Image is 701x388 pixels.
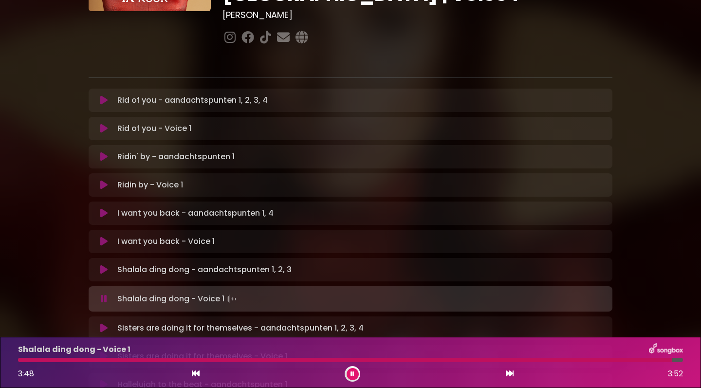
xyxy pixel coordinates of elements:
span: 3:52 [668,368,683,380]
p: Ridin by - Voice 1 [117,179,183,191]
p: I want you back - Voice 1 [117,236,215,247]
p: Shalala ding dong - aandachtspunten 1, 2, 3 [117,264,292,276]
img: songbox-logo-white.png [649,343,683,356]
h3: [PERSON_NAME] [222,10,612,20]
span: 3:48 [18,368,34,379]
p: Rid of you - aandachtspunten 1, 2, 3, 4 [117,94,268,106]
p: Ridin' by - aandachtspunten 1 [117,151,235,163]
p: Shalala ding dong - Voice 1 [117,292,238,306]
p: Rid of you - Voice 1 [117,123,191,134]
p: Sisters are doing it for themselves - aandachtspunten 1, 2, 3, 4 [117,322,364,334]
img: waveform4.gif [224,292,238,306]
p: I want you back - aandachtspunten 1, 4 [117,207,274,219]
p: Shalala ding dong - Voice 1 [18,344,130,355]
